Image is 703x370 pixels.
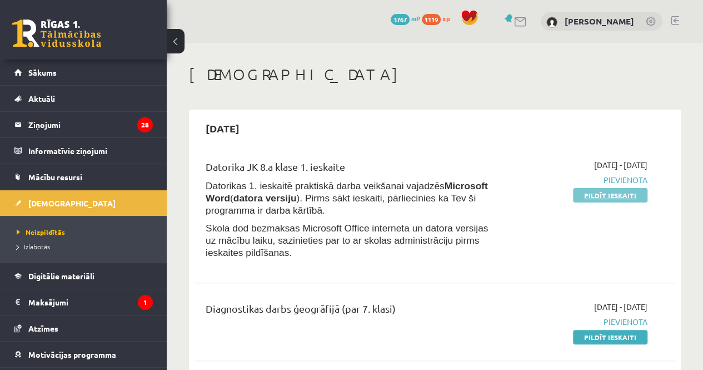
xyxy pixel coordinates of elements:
[565,16,634,27] a: [PERSON_NAME]
[206,223,488,258] span: Skola dod bezmaksas Microsoft Office interneta un datora versijas uz mācību laiku, sazinieties pa...
[391,14,410,25] span: 3767
[137,117,153,132] i: 28
[14,289,153,315] a: Maksājumi1
[28,271,94,281] span: Digitālie materiāli
[206,301,495,322] div: Diagnostikas darbs ģeogrāfijā (par 7. klasi)
[422,14,455,23] a: 1119 xp
[442,14,450,23] span: xp
[17,228,65,236] span: Neizpildītās
[28,67,57,77] span: Sākums
[28,349,116,359] span: Motivācijas programma
[12,19,101,47] a: Rīgas 1. Tālmācības vidusskola
[195,115,251,141] h2: [DATE]
[14,164,153,190] a: Mācību resursi
[28,138,153,164] legend: Informatīvie ziņojumi
[511,316,647,328] span: Pievienota
[28,112,153,137] legend: Ziņojumi
[17,241,156,251] a: Izlabotās
[14,342,153,367] a: Motivācijas programma
[573,188,647,203] a: Pildīt ieskaiti
[206,180,488,204] b: Microsoft Word
[28,198,116,208] span: [DEMOGRAPHIC_DATA]
[411,14,420,23] span: mP
[28,289,153,315] legend: Maksājumi
[14,315,153,341] a: Atzīmes
[233,193,297,204] b: datora versiju
[14,190,153,216] a: [DEMOGRAPHIC_DATA]
[206,159,495,180] div: Datorika JK 8.a klase 1. ieskaite
[391,14,420,23] a: 3767 mP
[206,180,488,216] span: Datorikas 1. ieskaitē praktiskā darba veikšanai vajadzēs ( ). Pirms sākt ieskaiti, pārliecinies k...
[422,14,441,25] span: 1119
[511,174,647,186] span: Pievienota
[594,159,647,171] span: [DATE] - [DATE]
[546,17,557,28] img: Katrīna Ullas
[594,301,647,313] span: [DATE] - [DATE]
[14,86,153,111] a: Aktuāli
[28,93,55,103] span: Aktuāli
[14,138,153,164] a: Informatīvie ziņojumi
[14,60,153,85] a: Sākums
[573,330,647,344] a: Pildīt ieskaiti
[28,323,58,333] span: Atzīmes
[138,295,153,310] i: 1
[17,242,50,251] span: Izlabotās
[28,172,82,182] span: Mācību resursi
[17,227,156,237] a: Neizpildītās
[14,112,153,137] a: Ziņojumi28
[14,263,153,289] a: Digitālie materiāli
[189,65,681,84] h1: [DEMOGRAPHIC_DATA]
